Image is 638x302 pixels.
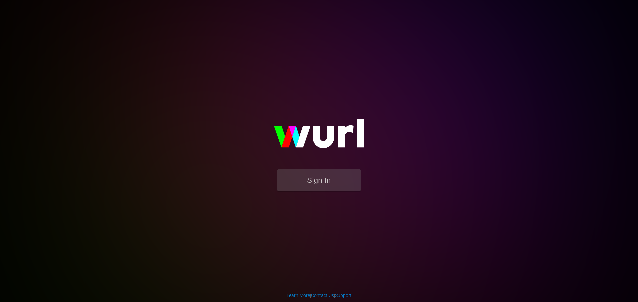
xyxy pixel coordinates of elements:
a: Support [335,293,352,298]
img: wurl-logo-on-black-223613ac3d8ba8fe6dc639794a292ebdb59501304c7dfd60c99c58986ef67473.svg [252,104,386,169]
a: Contact Us [311,293,334,298]
button: Sign In [277,169,361,191]
div: | | [287,292,352,299]
a: Learn More [287,293,310,298]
